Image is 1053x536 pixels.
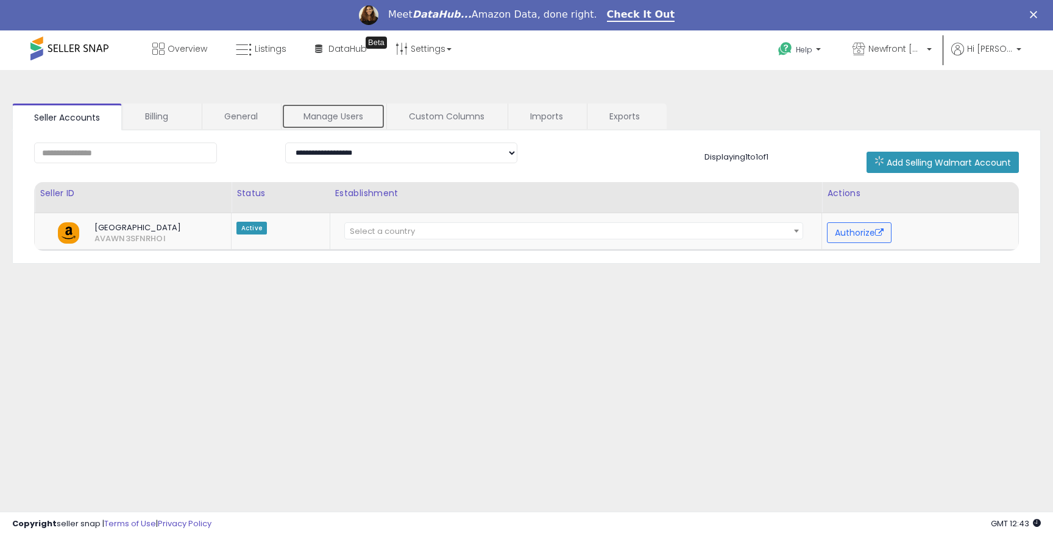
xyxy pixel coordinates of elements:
img: amazon.png [58,222,79,244]
span: Active [236,222,267,234]
span: DataHub [328,43,367,55]
a: Terms of Use [104,518,156,529]
button: Add Selling Walmart Account [867,152,1019,173]
a: Manage Users [282,104,385,129]
button: Authorize [827,222,892,243]
a: Hi [PERSON_NAME] [951,43,1021,70]
a: Overview [143,30,216,67]
span: 2025-09-15 12:43 GMT [991,518,1041,529]
div: Status [236,187,325,200]
div: Close [1030,11,1042,18]
span: Overview [168,43,207,55]
a: Help [768,32,833,70]
a: Privacy Policy [158,518,211,529]
a: Seller Accounts [12,104,122,130]
a: Billing [123,104,200,129]
a: General [202,104,280,129]
span: Hi [PERSON_NAME] [967,43,1013,55]
div: Meet Amazon Data, done right. [388,9,597,21]
span: Add Selling Walmart Account [887,157,1011,169]
span: [GEOGRAPHIC_DATA] [85,222,204,233]
div: seller snap | | [12,518,211,530]
i: Get Help [778,41,793,57]
div: Seller ID [40,187,226,200]
a: Newfront [GEOGRAPHIC_DATA] [843,30,941,70]
span: Newfront [GEOGRAPHIC_DATA] [868,43,923,55]
i: DataHub... [413,9,472,20]
span: AVAWN3SFNRHOI [85,233,105,244]
span: Displaying 1 to 1 of 1 [704,151,768,163]
a: Settings [386,30,461,67]
span: Listings [255,43,286,55]
a: Custom Columns [387,104,506,129]
a: Imports [508,104,586,129]
a: Check It Out [607,9,675,22]
a: Listings [227,30,296,67]
a: Exports [587,104,665,129]
span: Select a country [350,225,415,237]
strong: Copyright [12,518,57,529]
img: Profile image for Georgie [359,5,378,25]
a: DataHub [306,30,376,67]
div: Tooltip anchor [366,37,387,49]
span: Help [796,44,812,55]
div: Actions [827,187,1013,200]
div: Establishment [335,187,817,200]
